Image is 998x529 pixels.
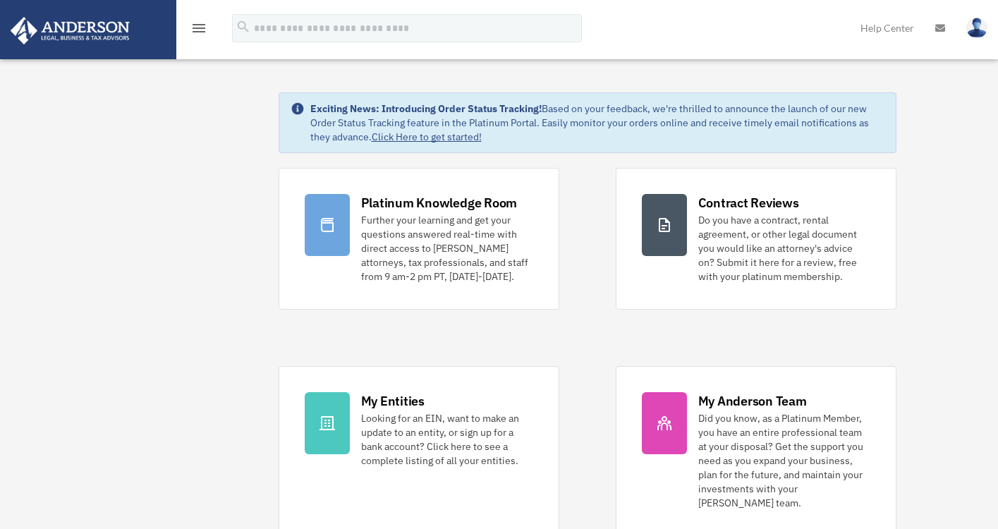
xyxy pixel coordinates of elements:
[6,17,134,44] img: Anderson Advisors Platinum Portal
[279,168,559,310] a: Platinum Knowledge Room Further your learning and get your questions answered real-time with dire...
[361,392,425,410] div: My Entities
[190,25,207,37] a: menu
[361,411,533,468] div: Looking for an EIN, want to make an update to an entity, or sign up for a bank account? Click her...
[698,213,870,284] div: Do you have a contract, rental agreement, or other legal document you would like an attorney's ad...
[236,19,251,35] i: search
[698,194,799,212] div: Contract Reviews
[966,18,987,38] img: User Pic
[361,194,518,212] div: Platinum Knowledge Room
[310,102,542,115] strong: Exciting News: Introducing Order Status Tracking!
[190,20,207,37] i: menu
[310,102,884,144] div: Based on your feedback, we're thrilled to announce the launch of our new Order Status Tracking fe...
[372,130,482,143] a: Click Here to get started!
[698,392,807,410] div: My Anderson Team
[698,411,870,510] div: Did you know, as a Platinum Member, you have an entire professional team at your disposal? Get th...
[361,213,533,284] div: Further your learning and get your questions answered real-time with direct access to [PERSON_NAM...
[616,168,896,310] a: Contract Reviews Do you have a contract, rental agreement, or other legal document you would like...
